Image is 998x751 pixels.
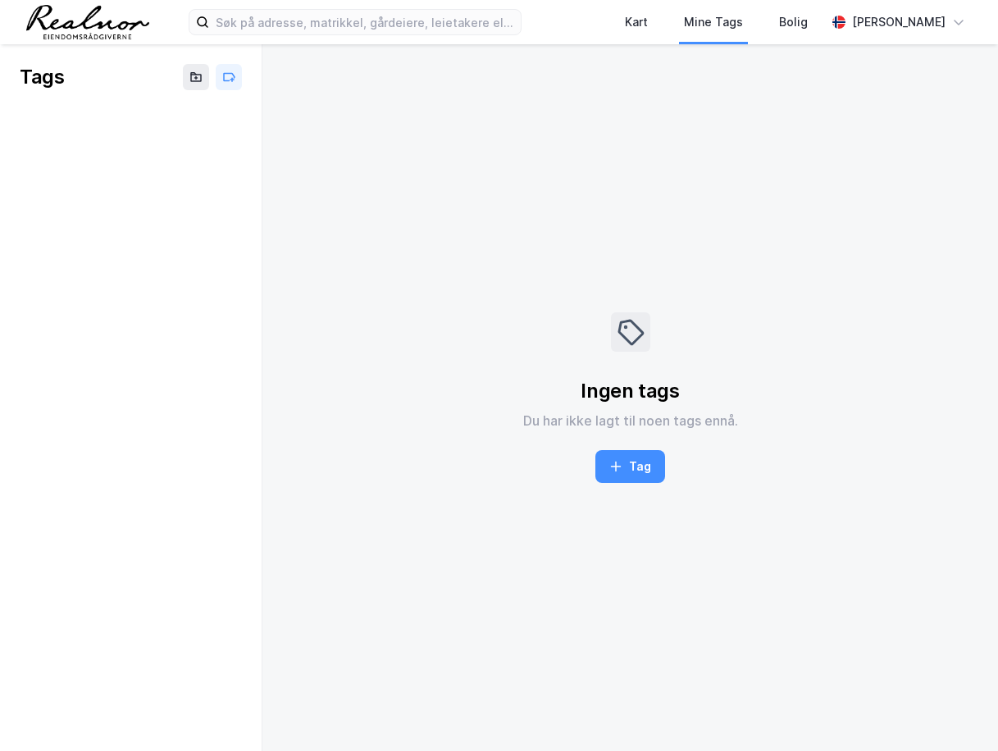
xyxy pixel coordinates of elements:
input: Søk på adresse, matrikkel, gårdeiere, leietakere eller personer [209,10,521,34]
div: Bolig [779,12,808,32]
div: Ingen tags [581,378,679,404]
div: Tags [20,64,64,90]
button: Tag [595,450,665,483]
img: realnor-logo.934646d98de889bb5806.png [26,5,149,39]
iframe: Chat Widget [916,672,998,751]
div: [PERSON_NAME] [852,12,946,32]
div: Kontrollprogram for chat [916,672,998,751]
div: Kart [625,12,648,32]
div: Mine Tags [684,12,743,32]
div: Du har ikke lagt til noen tags ennå. [523,411,738,430]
